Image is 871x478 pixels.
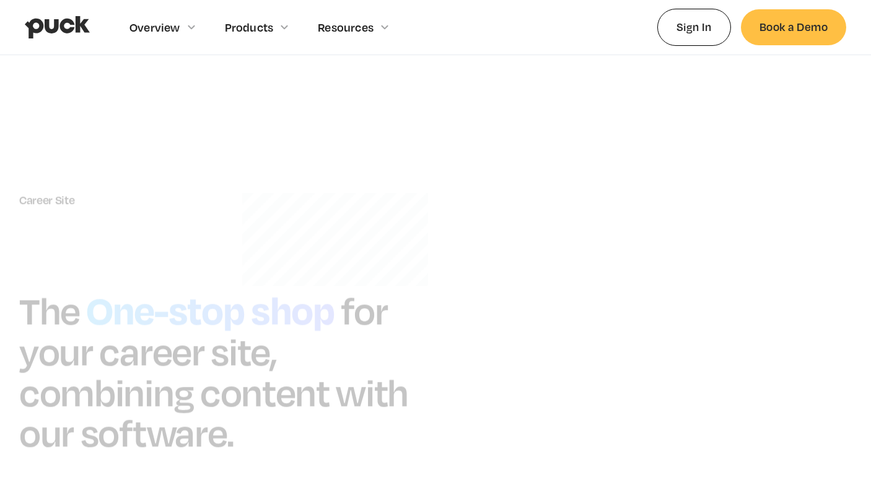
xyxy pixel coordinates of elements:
[129,20,180,34] div: Overview
[318,20,374,34] div: Resources
[19,287,408,456] h1: for your career site, combining content with our software.
[80,282,341,335] h1: One-stop shop
[19,193,411,207] div: Career Site
[657,9,731,45] a: Sign In
[741,9,846,45] a: Book a Demo
[19,287,80,334] h1: The
[225,20,274,34] div: Products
